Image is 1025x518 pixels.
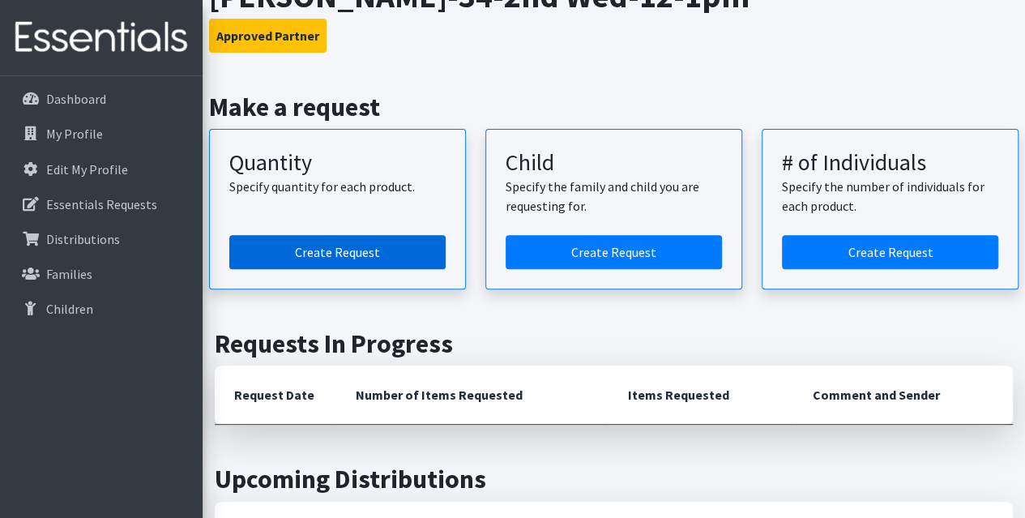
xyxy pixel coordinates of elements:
[6,118,196,150] a: My Profile
[6,188,196,220] a: Essentials Requests
[46,91,106,107] p: Dashboard
[609,366,794,425] th: Items Requested
[46,161,128,178] p: Edit My Profile
[46,231,120,247] p: Distributions
[336,366,609,425] th: Number of Items Requested
[229,177,446,196] p: Specify quantity for each product.
[506,235,722,269] a: Create a request for a child or family
[46,126,103,142] p: My Profile
[782,235,998,269] a: Create a request by number of individuals
[215,464,1013,494] h2: Upcoming Distributions
[215,328,1013,359] h2: Requests In Progress
[6,258,196,290] a: Families
[229,149,446,177] h3: Quantity
[793,366,1013,425] th: Comment and Sender
[209,19,327,53] button: Approved Partner
[209,92,1019,122] h2: Make a request
[782,177,998,216] p: Specify the number of individuals for each product.
[46,196,157,212] p: Essentials Requests
[46,301,93,317] p: Children
[6,293,196,325] a: Children
[229,235,446,269] a: Create a request by quantity
[6,83,196,115] a: Dashboard
[506,177,722,216] p: Specify the family and child you are requesting for.
[6,223,196,255] a: Distributions
[46,266,92,282] p: Families
[506,149,722,177] h3: Child
[6,153,196,186] a: Edit My Profile
[215,366,336,425] th: Request Date
[782,149,998,177] h3: # of Individuals
[6,11,196,65] img: HumanEssentials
